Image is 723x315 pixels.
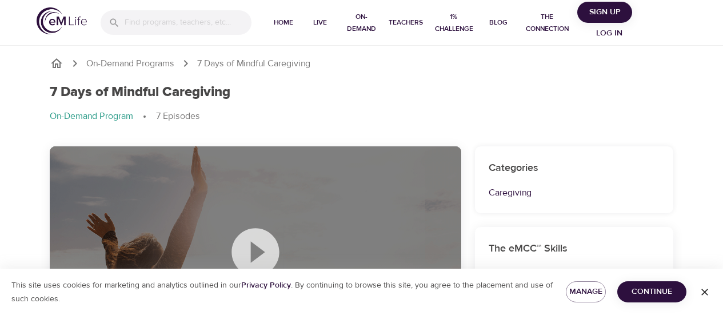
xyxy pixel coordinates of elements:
[50,110,674,123] nav: breadcrumb
[306,17,334,29] span: Live
[566,281,606,302] button: Manage
[241,280,291,290] a: Privacy Policy
[86,57,174,70] a: On-Demand Programs
[575,285,597,299] span: Manage
[489,266,660,280] p: Awareness
[489,186,660,200] p: Caregiving
[582,5,628,19] span: Sign Up
[485,17,512,29] span: Blog
[37,7,87,34] img: logo
[156,110,200,123] p: 7 Episodes
[626,285,677,299] span: Continue
[50,84,230,101] h1: 7 Days of Mindful Caregiving
[489,160,660,177] h6: Categories
[389,17,423,29] span: Teachers
[343,11,380,35] span: On-Demand
[577,2,632,23] button: Sign Up
[197,57,310,70] p: 7 Days of Mindful Caregiving
[582,23,637,44] button: Log in
[270,17,297,29] span: Home
[50,57,674,70] nav: breadcrumb
[50,110,133,123] p: On-Demand Program
[521,11,573,35] span: The Connection
[617,281,686,302] button: Continue
[432,11,475,35] span: 1% Challenge
[586,26,632,41] span: Log in
[125,10,251,35] input: Find programs, teachers, etc...
[489,241,660,257] h6: The eMCC™ Skills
